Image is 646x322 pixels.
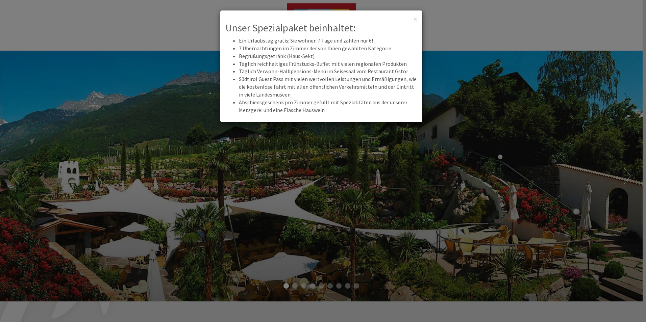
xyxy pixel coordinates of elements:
span: × [414,15,417,24]
li: Begrüßungsgetränk (Haus-Sekt) [239,52,417,60]
h2: Unser Spezialpaket beinhaltet: [225,22,417,33]
li: Abschiedsgeschenk pro Zimmer gefüllt mit Spezialitäten aus der unserer Metzgerei und eine Flasche... [239,99,417,114]
li: Ein Urlaubstag gratis: Sie wohnen 7 Tage und zahlen nur 6! [239,37,417,45]
li: Täglich Verwöhn-Halbpensions-Menü im Seisesaal vom Restaurant Gstör [239,68,417,75]
li: Südtirol Guest Pass mit vielen wertvollen Leistungen und Ermäßigungen, wie die kostenlose Fahrt m... [239,75,417,99]
button: Close [414,16,417,23]
li: 7 Übernachtungen im Zimmer der von Ihnen gewählten Kategorie [239,45,417,52]
li: Täglich reichhaltiges Frühstücks-Buffet mit vielen regionalen Produkten [239,60,417,68]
